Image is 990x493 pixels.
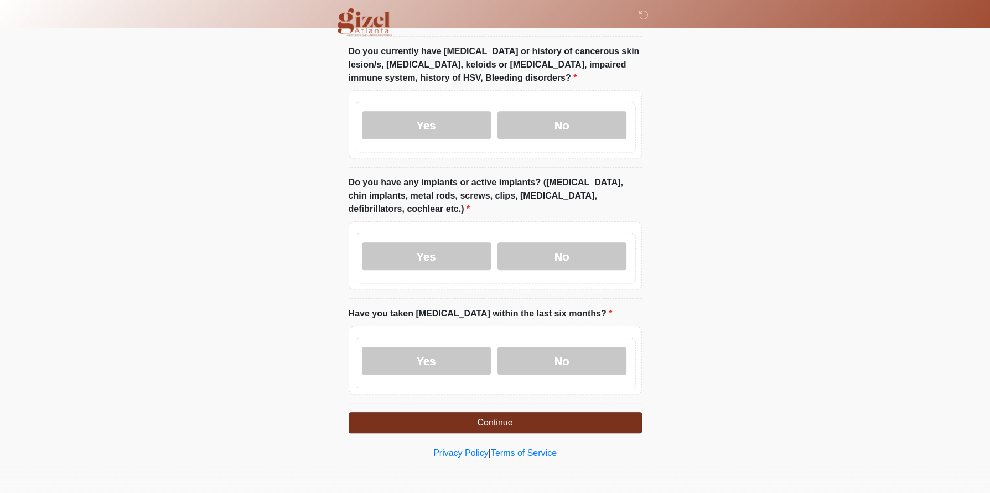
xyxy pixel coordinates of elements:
label: Yes [362,111,491,139]
label: No [497,111,626,139]
label: Yes [362,242,491,270]
img: Gizel Atlanta Logo [338,8,392,36]
label: No [497,347,626,375]
label: Do you have any implants or active implants? ([MEDICAL_DATA], chin implants, metal rods, screws, ... [349,176,642,216]
a: Privacy Policy [433,448,489,458]
button: Continue [349,412,642,433]
a: Terms of Service [491,448,557,458]
label: No [497,242,626,270]
label: Have you taken [MEDICAL_DATA] within the last six months? [349,307,613,320]
label: Do you currently have [MEDICAL_DATA] or history of cancerous skin lesion/s, [MEDICAL_DATA], keloi... [349,45,642,85]
a: | [489,448,491,458]
label: Yes [362,347,491,375]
